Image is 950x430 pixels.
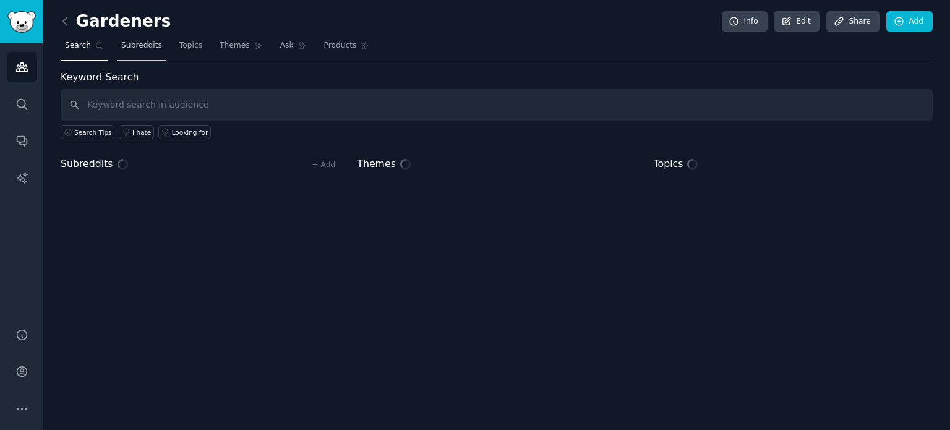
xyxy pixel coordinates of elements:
[276,36,311,61] a: Ask
[324,40,357,51] span: Products
[158,125,211,139] a: Looking for
[61,125,114,139] button: Search Tips
[61,89,933,121] input: Keyword search in audience
[654,157,683,172] span: Topics
[320,36,374,61] a: Products
[175,36,207,61] a: Topics
[220,40,250,51] span: Themes
[121,40,162,51] span: Subreddits
[7,11,36,33] img: GummySearch logo
[312,160,335,169] a: + Add
[172,128,208,137] div: Looking for
[826,11,879,32] a: Share
[61,71,139,83] label: Keyword Search
[65,40,91,51] span: Search
[117,36,166,61] a: Subreddits
[61,157,113,172] span: Subreddits
[61,12,171,32] h2: Gardeners
[74,128,112,137] span: Search Tips
[119,125,154,139] a: I hate
[280,40,294,51] span: Ask
[179,40,202,51] span: Topics
[357,157,396,172] span: Themes
[774,11,820,32] a: Edit
[722,11,768,32] a: Info
[132,128,151,137] div: I hate
[61,36,108,61] a: Search
[886,11,933,32] a: Add
[215,36,267,61] a: Themes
